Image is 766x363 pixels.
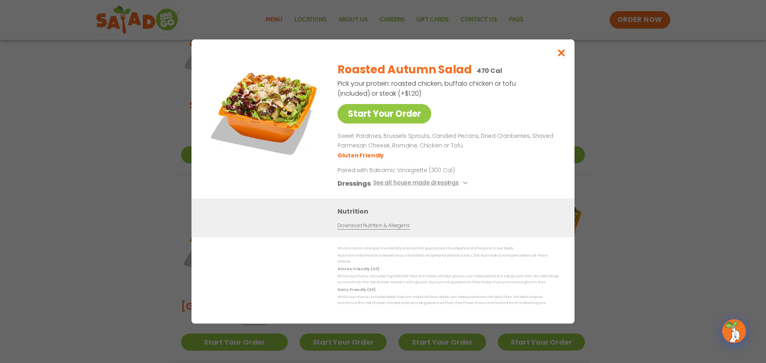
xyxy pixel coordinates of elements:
[338,294,559,306] p: While our menu includes foods that are made without dairy, our restaurants are not dairy free. We...
[338,104,431,124] a: Start Your Order
[338,253,559,265] p: Nutrition information is based on our standard recipes and portion sizes. Click Nutrition & Aller...
[338,61,472,78] h2: Roasted Autumn Salad
[477,66,502,76] p: 470 Cal
[338,151,385,160] li: Gluten Friendly
[549,39,574,66] button: Close modal
[338,267,379,271] strong: Gluten Friendly (GF)
[338,179,371,188] h3: Dressings
[723,320,745,342] img: wpChatIcon
[338,131,555,151] p: Sweet Potatoes, Brussels Sprouts, Candied Pecans, Dried Cranberries, Shaved Parmesan Cheese, Roma...
[338,273,559,286] p: While our menu includes ingredients that are made without gluten, our restaurants are not gluten ...
[338,245,559,251] p: We are not an allergen free facility and cannot guarantee the absence of allergens in our foods.
[338,287,375,292] strong: Dairy Friendly (DF)
[373,179,470,188] button: See all house made dressings
[209,55,321,167] img: Featured product photo for Roasted Autumn Salad
[338,166,485,175] p: Paired with Balsamic Vinaigrette (300 Cal)
[338,78,517,98] p: Pick your protein: roasted chicken, buffalo chicken or tofu (included) or steak (+$1.20)
[338,206,563,216] h3: Nutrition
[338,222,409,230] a: Download Nutrition & Allergens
